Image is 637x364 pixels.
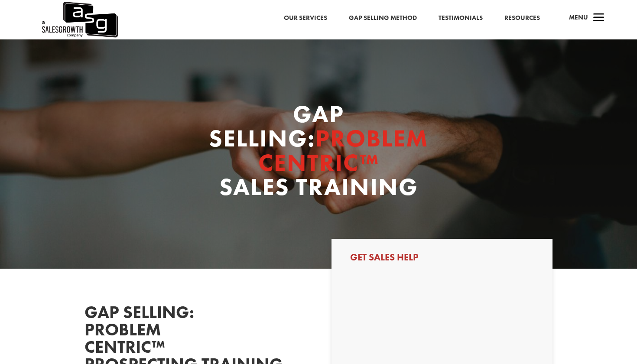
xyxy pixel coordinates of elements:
[349,13,417,24] a: Gap Selling Method
[590,10,608,27] span: a
[284,13,327,24] a: Our Services
[569,13,588,22] span: Menu
[504,13,540,24] a: Resources
[258,123,429,178] span: PROBLEM CENTRIC™
[196,102,441,203] h1: GAP SELLING: SALES TRAINING
[350,253,534,266] h3: Get Sales Help
[439,13,483,24] a: Testimonials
